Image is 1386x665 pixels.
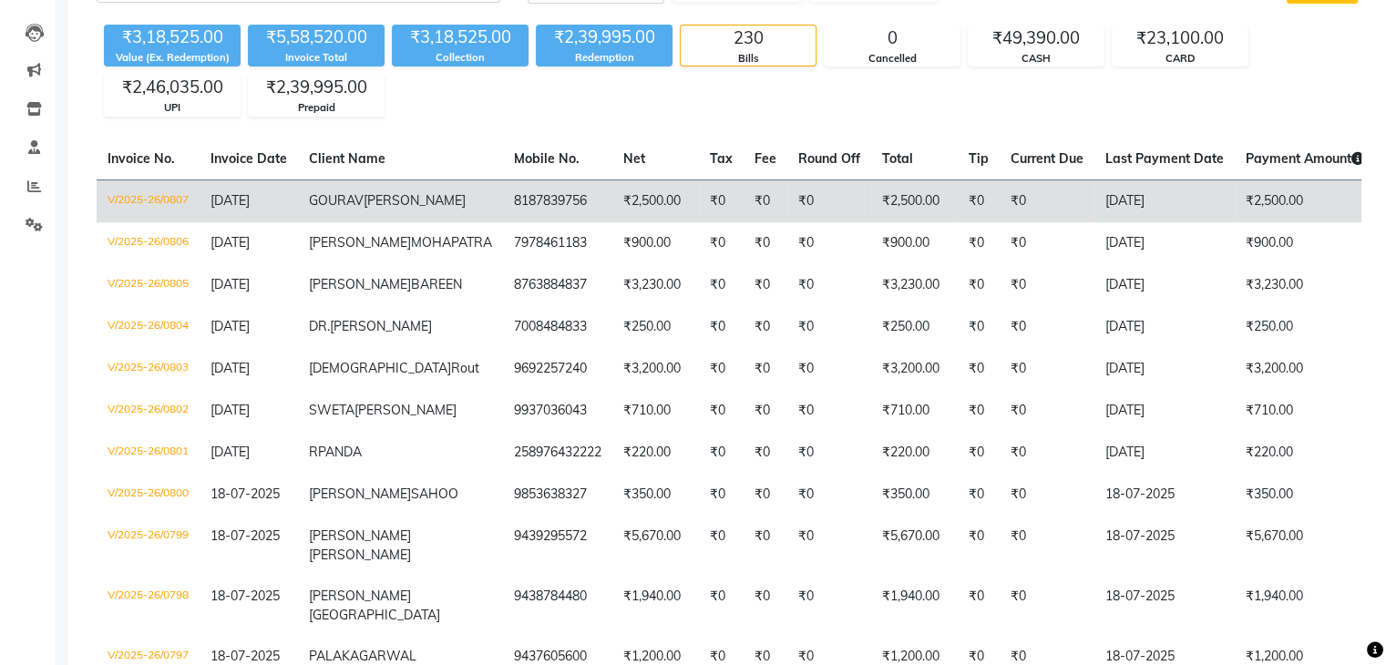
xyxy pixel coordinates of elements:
div: Collection [392,50,529,66]
td: ₹710.00 [612,390,699,432]
span: Round Off [798,150,860,167]
td: ₹2,500.00 [612,179,699,222]
span: Payment Amount [1246,150,1364,167]
td: 8763884837 [503,264,612,306]
span: [PERSON_NAME] [309,276,411,292]
div: ₹2,46,035.00 [105,75,240,100]
span: [DATE] [210,234,250,251]
td: ₹0 [744,222,787,264]
td: ₹900.00 [612,222,699,264]
div: ₹3,18,525.00 [104,25,241,50]
div: UPI [105,100,240,116]
td: ₹0 [958,576,1000,636]
span: [GEOGRAPHIC_DATA] [309,607,440,623]
td: ₹0 [787,348,871,390]
td: ₹1,940.00 [612,576,699,636]
span: Invoice Date [210,150,287,167]
td: ₹0 [744,576,787,636]
div: ₹5,58,520.00 [248,25,385,50]
td: ₹0 [744,264,787,306]
div: CARD [1113,51,1247,66]
td: [DATE] [1094,390,1235,432]
div: Prepaid [249,100,384,116]
td: ₹250.00 [612,306,699,348]
td: ₹0 [1000,306,1094,348]
td: ₹0 [699,348,744,390]
span: Tip [969,150,989,167]
td: ₹250.00 [1235,306,1375,348]
td: 258976432222 [503,432,612,474]
td: ₹710.00 [871,390,958,432]
td: ₹0 [787,516,871,576]
td: 18-07-2025 [1094,516,1235,576]
td: V/2025-26/0799 [97,516,200,576]
span: [PERSON_NAME] [364,192,466,209]
td: 9439295572 [503,516,612,576]
td: ₹0 [699,179,744,222]
td: ₹0 [1000,432,1094,474]
span: 18-07-2025 [210,588,280,604]
td: V/2025-26/0807 [97,179,200,222]
td: [DATE] [1094,264,1235,306]
td: [DATE] [1094,179,1235,222]
span: SWETA [309,402,354,418]
td: V/2025-26/0798 [97,576,200,636]
td: V/2025-26/0804 [97,306,200,348]
td: ₹0 [787,390,871,432]
td: ₹350.00 [1235,474,1375,516]
td: ₹0 [787,264,871,306]
span: [DEMOGRAPHIC_DATA] [309,360,451,376]
div: ₹2,39,995.00 [249,75,384,100]
td: ₹5,670.00 [871,516,958,576]
span: Client Name [309,150,385,167]
td: ₹0 [699,222,744,264]
td: ₹350.00 [871,474,958,516]
td: ₹0 [744,348,787,390]
span: Fee [755,150,776,167]
td: 9438784480 [503,576,612,636]
span: Current Due [1011,150,1083,167]
td: ₹0 [787,576,871,636]
div: 0 [825,26,960,51]
td: ₹0 [699,390,744,432]
span: R [309,444,318,460]
td: ₹1,940.00 [871,576,958,636]
td: ₹900.00 [1235,222,1375,264]
td: 8187839756 [503,179,612,222]
span: 18-07-2025 [210,486,280,502]
td: ₹0 [744,516,787,576]
td: ₹0 [744,179,787,222]
span: Net [623,150,645,167]
td: [DATE] [1094,222,1235,264]
div: ₹3,18,525.00 [392,25,529,50]
span: MOHAPATRA [411,234,492,251]
span: [DATE] [210,192,250,209]
span: [PERSON_NAME] [309,234,411,251]
td: ₹0 [958,222,1000,264]
td: ₹3,200.00 [871,348,958,390]
span: [DATE] [210,276,250,292]
span: [DATE] [210,402,250,418]
td: ₹0 [787,179,871,222]
div: Cancelled [825,51,960,66]
td: V/2025-26/0800 [97,474,200,516]
td: ₹3,200.00 [1235,348,1375,390]
td: ₹0 [958,474,1000,516]
td: ₹0 [744,390,787,432]
span: [PERSON_NAME] [309,527,411,544]
td: ₹0 [1000,264,1094,306]
td: ₹0 [958,264,1000,306]
td: ₹0 [1000,348,1094,390]
span: [PERSON_NAME] [354,402,457,418]
td: 9692257240 [503,348,612,390]
td: ₹0 [744,306,787,348]
td: ₹0 [744,474,787,516]
div: ₹2,39,995.00 [536,25,672,50]
span: Total [882,150,913,167]
td: ₹2,500.00 [871,179,958,222]
div: ₹49,390.00 [969,26,1104,51]
td: ₹2,500.00 [1235,179,1375,222]
td: ₹0 [699,264,744,306]
span: [DATE] [210,318,250,334]
td: ₹3,230.00 [612,264,699,306]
